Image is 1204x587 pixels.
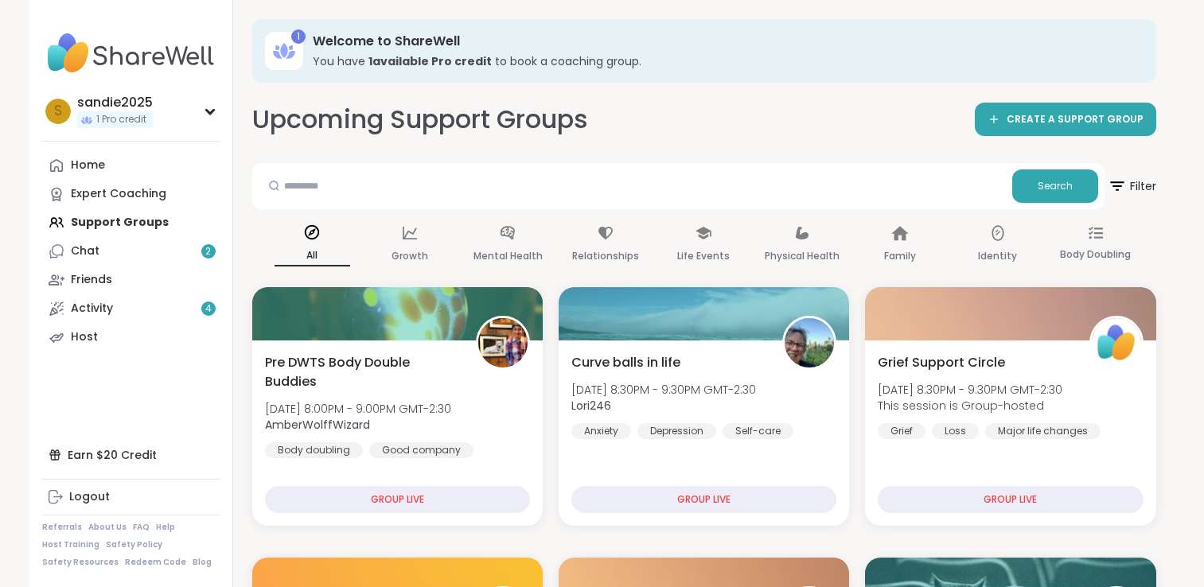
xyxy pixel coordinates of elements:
[291,29,306,44] div: 1
[785,318,834,367] img: Lori246
[878,423,925,439] div: Grief
[571,486,836,513] div: GROUP LIVE
[96,113,146,126] span: 1 Pro credit
[878,382,1062,398] span: [DATE] 8:30PM - 9:30PM GMT-2:30
[133,522,150,533] a: FAQ
[1012,169,1098,203] button: Search
[265,353,458,391] span: Pre DWTS Body Double Buddies
[369,442,473,458] div: Good company
[571,423,631,439] div: Anxiety
[205,302,212,316] span: 4
[42,557,119,568] a: Safety Resources
[265,401,451,417] span: [DATE] 8:00PM - 9:00PM GMT-2:30
[571,353,680,372] span: Curve balls in life
[313,33,1134,50] h3: Welcome to ShareWell
[975,103,1156,136] a: CREATE A SUPPORT GROUP
[88,522,127,533] a: About Us
[637,423,716,439] div: Depression
[1108,167,1156,205] span: Filter
[42,323,220,352] a: Host
[42,522,82,533] a: Referrals
[884,247,916,266] p: Family
[77,94,153,111] div: sandie2025
[1007,113,1144,126] span: CREATE A SUPPORT GROUP
[878,398,1062,414] span: This session is Group-hosted
[932,423,979,439] div: Loss
[42,151,220,180] a: Home
[571,382,756,398] span: [DATE] 8:30PM - 9:30PM GMT-2:30
[265,486,530,513] div: GROUP LIVE
[252,102,588,138] h2: Upcoming Support Groups
[125,557,186,568] a: Redeem Code
[478,318,528,367] img: AmberWolffWizard
[71,272,112,288] div: Friends
[156,522,175,533] a: Help
[723,423,793,439] div: Self-care
[677,247,730,266] p: Life Events
[878,486,1143,513] div: GROUP LIVE
[313,53,1134,69] h3: You have to book a coaching group.
[42,294,220,323] a: Activity4
[71,186,166,202] div: Expert Coaching
[71,157,105,173] div: Home
[54,101,62,122] span: s
[71,243,99,259] div: Chat
[42,25,220,81] img: ShareWell Nav Logo
[978,247,1017,266] p: Identity
[42,539,99,550] a: Host Training
[571,398,611,414] b: Lori246
[265,442,363,458] div: Body doubling
[572,247,639,266] p: Relationships
[265,417,370,433] b: AmberWolffWizard
[473,247,543,266] p: Mental Health
[42,483,220,511] a: Logout
[42,441,220,469] div: Earn $20 Credit
[42,180,220,208] a: Expert Coaching
[106,539,162,550] a: Safety Policy
[71,329,98,345] div: Host
[205,245,211,259] span: 2
[193,557,212,568] a: Blog
[1038,179,1073,193] span: Search
[765,247,840,266] p: Physical Health
[392,247,428,266] p: Growth
[42,266,220,294] a: Friends
[878,353,1005,372] span: Grief Support Circle
[69,489,110,505] div: Logout
[275,246,350,266] p: All
[1108,163,1156,209] button: Filter
[1060,245,1131,264] p: Body Doubling
[1092,318,1141,367] img: ShareWell
[985,423,1101,439] div: Major life changes
[71,301,113,317] div: Activity
[42,237,220,266] a: Chat2
[368,53,492,69] b: 1 available Pro credit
